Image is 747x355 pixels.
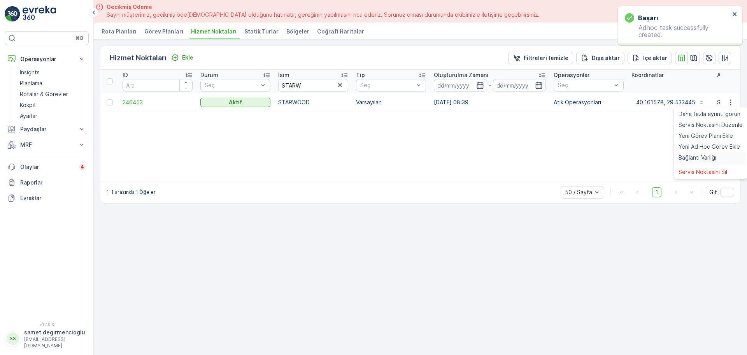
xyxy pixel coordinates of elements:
p: Oluşturulma Zamanı [434,71,488,79]
p: İsim [278,71,289,79]
p: 40.161578, 29.533445 [636,98,695,106]
p: - [489,81,491,90]
a: Yeni Ad Hoc Görev Ekle [675,141,746,152]
img: logo [5,6,20,22]
span: Servis Noktasını Düzenle [679,121,743,129]
span: Yeni Ad Hoc Görev Ekle [679,143,740,151]
p: Filtreleri temizle [524,54,568,62]
span: Bağlantı Varlığı [679,154,716,162]
a: Yeni Görev Planı Ekle [675,130,746,141]
a: Olaylar4 [5,159,89,175]
div: Toggle Row Selected [107,99,113,105]
p: Evraklar [20,194,86,202]
p: Ayarlar [20,112,37,120]
p: MRF [20,141,73,149]
span: Rota Planları [102,28,137,35]
p: Operasyonlar [554,71,589,79]
p: Raporlar [20,179,86,186]
a: Daha fazla ayrıntı görün [675,109,746,120]
button: Dışa aktar [576,52,624,64]
input: dd/mm/yyyy [434,79,487,91]
a: Evraklar [5,190,89,206]
p: Kokpit [20,101,36,109]
p: Adres [717,71,733,79]
span: Sayın müşterimiz, gecikmiş öde[DEMOGRAPHIC_DATA] olduğunu hatırlatır, gereğinin yapılmasını rica ... [107,11,540,19]
a: Raporlar [5,175,89,190]
p: Planlama [20,79,42,87]
input: dd/mm/yyyy [493,79,546,91]
a: 246453 [123,98,193,106]
a: Insights [17,67,89,78]
p: ID [123,71,128,79]
button: İçe aktar [628,52,672,64]
p: Operasyonlar [20,55,73,63]
span: Statik Turlar [244,28,279,35]
p: Seç [360,81,414,89]
a: Rotalar & Görevler [17,89,89,100]
span: Git [709,188,717,196]
input: Ara [278,79,348,91]
p: Koordinatlar [631,71,664,79]
span: Hizmet Noktaları [191,28,237,35]
p: 4 [81,164,84,170]
span: Yeni Görev Planı Ekle [679,132,733,140]
a: Servis Noktasını Düzenle [675,120,746,130]
div: SS [7,332,19,345]
button: SSsamet.degirmencioglu[EMAIL_ADDRESS][DOMAIN_NAME] [5,329,89,349]
input: Ara [123,79,193,91]
button: Operasyonlar [5,51,89,67]
span: Coğrafi Haritalar [317,28,364,35]
td: [DATE] 08:39 [430,93,550,112]
a: Ayarlar [17,111,89,121]
span: Daha fazla ayrıntı görün [679,110,740,118]
span: v 1.49.3 [5,322,89,327]
p: Adhoc task successfully created. [625,24,730,38]
p: İçe aktar [643,54,667,62]
td: Varsayılan [352,93,430,112]
span: Servis Noktasını Sil [679,168,727,176]
span: Bölgeler [286,28,309,35]
span: Gecikmiş Ödeme [107,3,540,11]
p: Tip [356,71,365,79]
p: Paydaşlar [20,125,73,133]
button: close [732,11,738,18]
td: STARWOOD [274,93,352,112]
p: Olaylar [20,163,74,171]
button: Filtreleri temizle [508,52,573,64]
p: Aktif [229,98,242,106]
a: Planlama [17,78,89,89]
a: Kokpit [17,100,89,111]
p: Rotalar & Görevler [20,90,68,98]
h3: başarı [638,13,658,23]
span: 1 [652,187,661,197]
button: Paydaşlar [5,121,89,137]
p: 1-1 arasında 1 Öğeler [107,189,156,195]
p: samet.degirmencioglu [24,329,85,336]
td: Atık Operasyonları [550,93,628,112]
p: Ekle [182,54,193,62]
button: 40.161578, 29.533445 [631,96,709,109]
p: Insights [20,69,40,76]
p: Seç [205,81,258,89]
button: Aktif [200,98,270,107]
button: Ekle [168,53,196,62]
img: logo_light-DOdMpM7g.png [23,6,56,22]
p: Hizmet Noktaları [110,53,167,63]
p: Durum [200,71,218,79]
p: [EMAIL_ADDRESS][DOMAIN_NAME] [24,336,85,349]
span: Görev Planları [144,28,183,35]
p: Seç [558,81,612,89]
p: ⌘B [75,35,83,41]
p: Dışa aktar [592,54,620,62]
button: MRF [5,137,89,153]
